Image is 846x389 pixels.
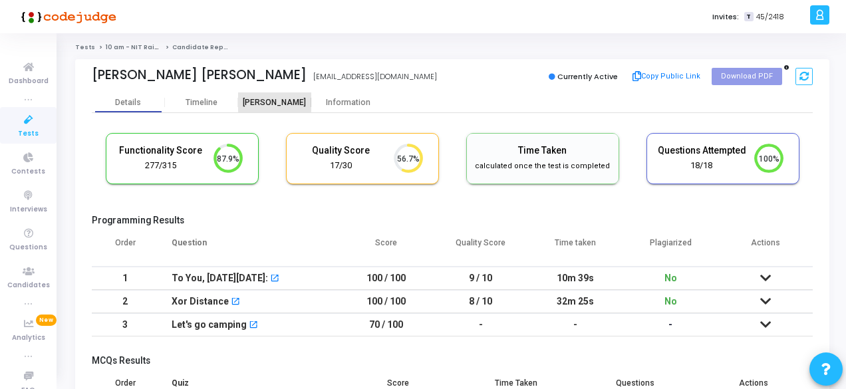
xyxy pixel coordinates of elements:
a: Tests [75,43,95,51]
div: [PERSON_NAME] [238,98,311,108]
td: 3 [92,313,158,336]
div: Timeline [186,98,217,108]
th: Question [158,229,339,267]
th: Score [339,229,434,267]
span: T [744,12,753,22]
a: 10 am - NIT Raipur - Titan Engineering Intern 2026 [106,43,271,51]
th: Quality Score [434,229,529,267]
h5: MCQs Results [92,355,813,366]
div: 18/18 [657,160,746,172]
span: 45/2418 [756,11,784,23]
td: 2 [92,290,158,313]
h5: Time Taken [472,145,612,156]
span: Candidates [7,280,50,291]
h5: Quality Score [297,145,386,156]
td: - [528,313,623,336]
div: Xor Distance [172,291,229,313]
td: 1 [92,267,158,290]
th: Plagiarized [623,229,718,267]
th: Time taken [528,229,623,267]
td: 70 / 100 [339,313,434,336]
span: - [668,319,672,330]
td: 10m 39s [528,267,623,290]
span: Dashboard [9,76,49,87]
mat-icon: open_in_new [249,321,258,330]
td: 8 / 10 [434,290,529,313]
span: New [36,315,57,326]
div: 17/30 [297,160,386,172]
h5: Questions Attempted [657,145,746,156]
div: Information [311,98,384,108]
h5: Functionality Score [116,145,206,156]
th: Order [92,229,158,267]
span: Candidate Report [172,43,233,51]
div: Let's go camping [172,314,247,336]
td: - [434,313,529,336]
div: To You, [DATE][DATE]: [172,267,268,289]
td: 100 / 100 [339,290,434,313]
button: Copy Public Link [629,66,705,86]
mat-icon: open_in_new [231,298,240,307]
span: Questions [9,242,47,253]
div: 277/315 [116,160,206,172]
img: logo [17,3,116,30]
div: [EMAIL_ADDRESS][DOMAIN_NAME] [313,71,437,82]
td: 9 / 10 [434,267,529,290]
button: Download PDF [712,68,782,85]
div: Details [115,98,141,108]
label: Invites: [712,11,739,23]
span: Interviews [10,204,47,215]
td: 32m 25s [528,290,623,313]
span: Tests [18,128,39,140]
th: Actions [718,229,813,267]
div: [PERSON_NAME] [PERSON_NAME] [92,67,307,82]
nav: breadcrumb [75,43,829,52]
h5: Programming Results [92,215,813,226]
span: Currently Active [557,71,618,82]
span: Contests [11,166,45,178]
span: calculated once the test is completed [475,162,610,170]
span: Analytics [12,332,45,344]
td: 100 / 100 [339,267,434,290]
span: No [664,273,677,283]
span: No [664,296,677,307]
mat-icon: open_in_new [270,275,279,284]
